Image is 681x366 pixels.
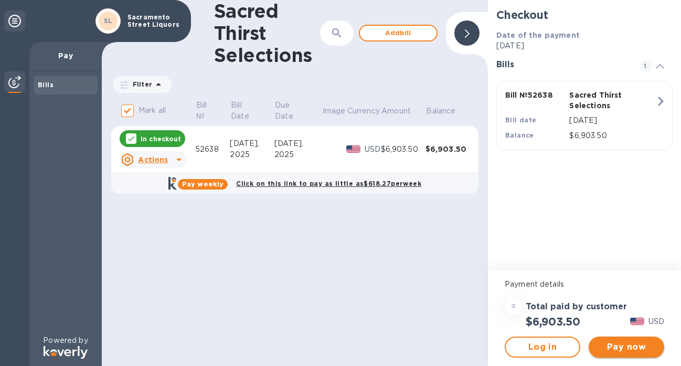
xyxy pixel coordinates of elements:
[639,60,652,72] span: 1
[496,8,673,22] h2: Checkout
[505,337,580,358] button: Log in
[505,131,534,139] b: Balance
[426,106,469,117] span: Balance
[230,149,274,160] div: 2025
[648,316,664,327] p: USD
[569,115,655,126] p: [DATE]
[138,155,168,164] u: Actions
[196,100,229,122] span: Bill №
[275,100,307,122] p: Due Date
[236,180,421,187] b: Click on this link to pay as little as $618.27 per week
[381,106,411,117] p: Amount
[381,106,424,117] span: Amount
[129,80,152,89] p: Filter
[569,130,655,141] p: $6,903.50
[496,81,673,150] button: Bill №52638Sacred Thirst SelectionsBill date[DATE]Balance$6,903.50
[359,25,438,41] button: Addbill
[347,106,380,117] p: Currency
[43,335,88,346] p: Powered by
[274,138,322,149] div: [DATE],
[630,318,644,325] img: USD
[141,134,181,143] p: In checkout
[196,100,216,122] p: Bill №
[496,40,673,51] p: [DATE]
[274,149,322,160] div: 2025
[38,81,54,89] b: Bills
[195,144,230,155] div: 52638
[514,341,571,353] span: Log in
[505,116,537,124] b: Bill date
[231,100,260,122] p: Bill Date
[38,50,93,61] p: Pay
[496,31,580,39] b: Date of the payment
[230,138,274,149] div: [DATE],
[569,90,629,111] p: Sacred Thirst Selections
[182,180,224,188] b: Pay weekly
[381,144,425,155] div: $6,903.50
[496,60,626,70] h3: Bills
[368,27,428,39] span: Add bill
[505,90,565,100] p: Bill № 52638
[104,17,113,25] b: SL
[526,302,627,312] h3: Total paid by customer
[323,106,346,117] p: Image
[139,105,166,116] p: Mark all
[426,106,455,117] p: Balance
[505,298,522,315] div: =
[365,144,381,155] p: USD
[589,337,664,358] button: Pay now
[44,346,88,359] img: Logo
[127,14,180,28] p: Sacramento Street Liquors
[231,100,273,122] span: Bill Date
[526,315,580,328] h2: $6,903.50
[505,279,664,290] p: Payment details
[275,100,321,122] span: Due Date
[425,144,470,154] div: $6,903.50
[597,341,656,353] span: Pay now
[346,145,360,153] img: USD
